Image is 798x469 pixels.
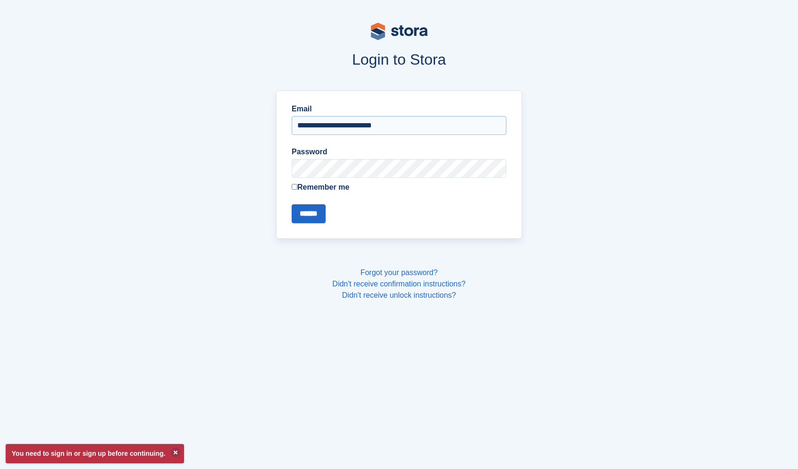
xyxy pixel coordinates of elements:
[292,184,297,190] input: Remember me
[292,103,506,115] label: Email
[361,268,438,276] a: Forgot your password?
[332,280,465,288] a: Didn't receive confirmation instructions?
[371,23,428,40] img: stora-logo-53a41332b3708ae10de48c4981b4e9114cc0af31d8433b30ea865607fb682f29.svg
[6,444,184,463] p: You need to sign in or sign up before continuing.
[292,182,506,193] label: Remember me
[292,146,506,158] label: Password
[342,291,456,299] a: Didn't receive unlock instructions?
[96,51,702,68] h1: Login to Stora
